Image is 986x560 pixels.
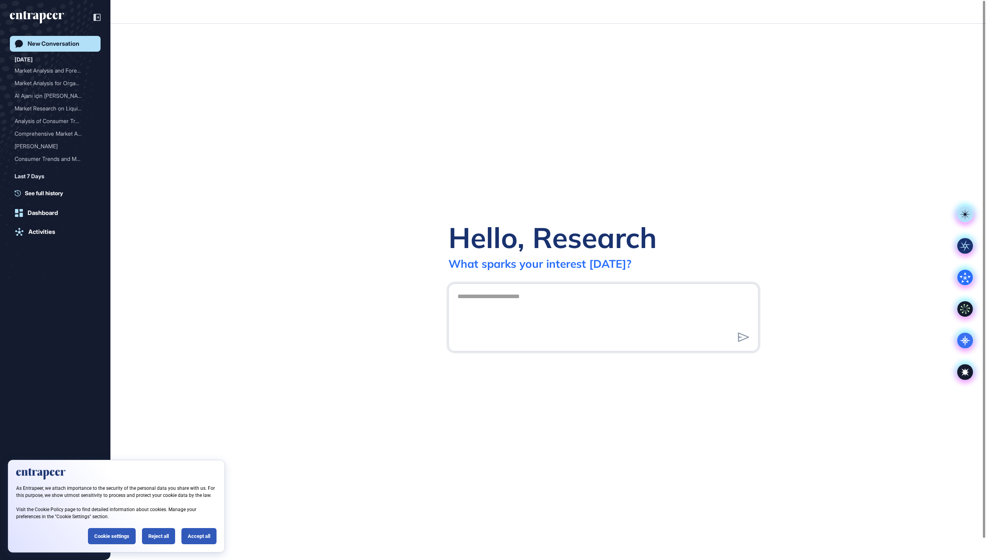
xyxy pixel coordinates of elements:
div: Dashboard [28,209,58,217]
div: Reese [15,140,96,153]
div: [DATE] [15,55,33,64]
div: Market Analysis for Organic Surface-Active Skin Washing Products in GCC Countries (2018-2035) [15,77,96,90]
div: Last 7 Days [15,172,44,181]
a: Activities [10,224,101,240]
div: Strategic Research for MUFG's Expansion into India: Market Analysis, Competitive Benchmarking, an... [15,181,96,194]
span: See full history [25,189,63,197]
div: Analysis of Consumer Trends and Market Evolution for Liquid/Cream Skin Cleansers (GTİP/HS 3401300... [15,115,96,127]
div: Consumer Trends and Marke... [15,153,90,165]
a: Dashboard [10,205,101,221]
div: Market Analysis and Forecast for Organic Surface-Active Products in the USA and Canada (HS Code 3... [15,64,96,77]
div: Market Research on Liquid... [15,102,90,115]
div: AI Ajanı için Pazar Araştırması İsteği: 340130 GTIP Kodu ile Kişisel Hijyen Ürünleri Analizi [15,90,96,102]
div: [PERSON_NAME] [15,140,90,153]
div: Comprehensive Market Anal... [15,127,90,140]
div: entrapeer-logo [10,11,64,24]
a: New Conversation [10,36,101,52]
div: Consumer Trends and Market Analysis for Liquid/Cream Skin Cleansers (GTİP/HS 340130) in North Ame... [15,153,96,165]
div: Market Analysis and Forec... [15,64,90,77]
div: What sparks your interest [DATE]? [448,257,631,271]
a: See full history [15,189,101,197]
div: Market Research on Liquid and Cream Skin Cleansers: Trends, Consumer Behavior, and Country-Level ... [15,102,96,115]
div: Comprehensive Market Analysis of Liquid and Cream Skin Cleansers (HS 340130) in Western and North... [15,127,96,140]
div: AI Ajanı için [PERSON_NAME]... [15,90,90,102]
div: Analysis of Consumer Tren... [15,115,90,127]
div: Hello, Research [448,220,657,255]
div: New Conversation [28,40,79,47]
div: Strategic Research for MU... [15,181,90,194]
div: Activities [28,228,55,235]
div: Market Analysis for Organ... [15,77,90,90]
